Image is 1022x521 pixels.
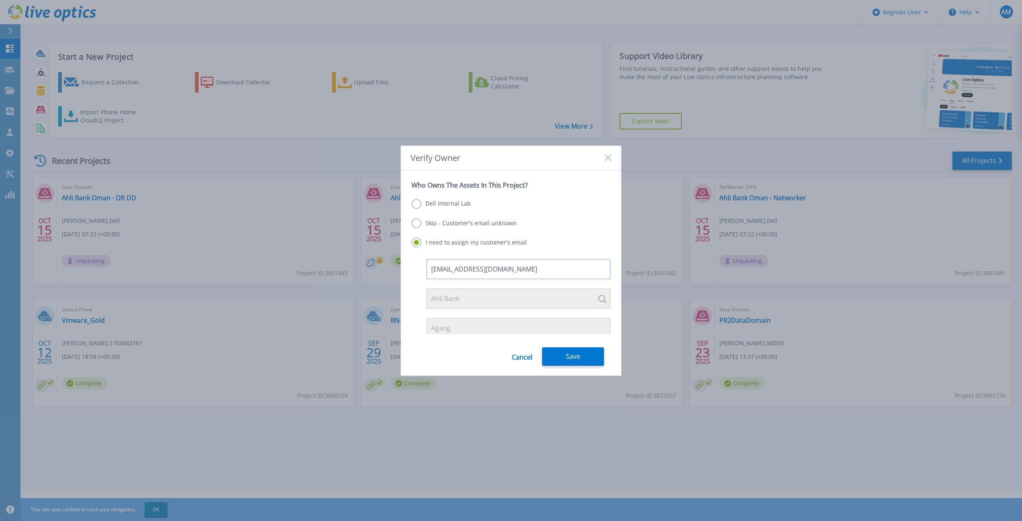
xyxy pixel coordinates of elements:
[512,347,532,366] a: Cancel
[426,259,610,279] input: Enter email address
[411,153,460,163] span: Verify Owner
[426,288,610,309] input: Ahli Bank
[412,238,527,247] label: I need to assign my customer's email
[542,347,604,366] button: Save
[426,318,610,338] input: First Name
[412,199,471,209] label: Dell Internal Lab
[412,181,610,189] p: Who Owns The Assets In This Project?
[412,218,517,228] label: Skip - Customer's email unknown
